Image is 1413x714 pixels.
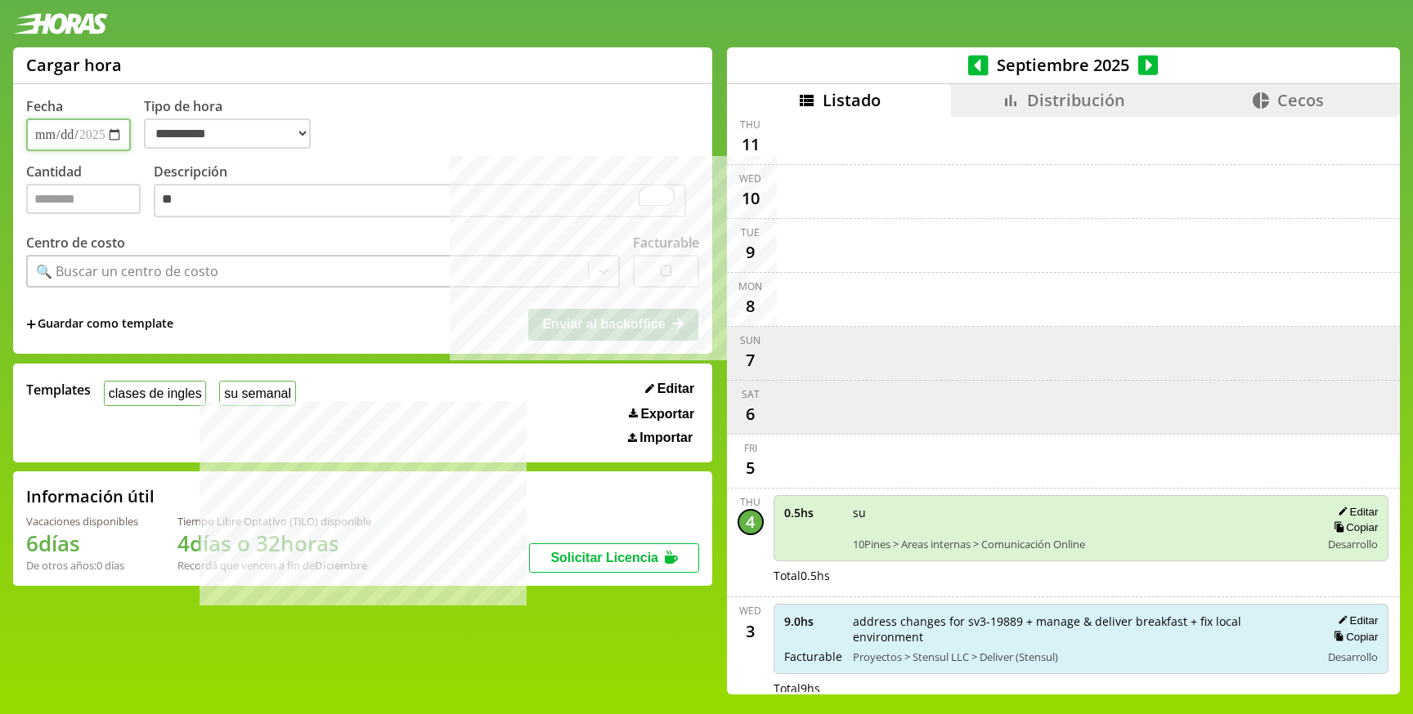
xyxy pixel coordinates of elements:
span: + [26,315,36,333]
span: 9.0 hs [784,614,841,629]
div: Vacaciones disponibles [26,514,138,529]
label: Cantidad [26,163,154,222]
div: Sat [742,387,760,401]
span: Templates [26,381,91,399]
span: Facturable [784,649,841,664]
div: 6 [738,401,764,427]
button: Solicitar Licencia [529,543,699,573]
div: Tiempo Libre Optativo (TiLO) disponible [177,514,371,529]
div: 11 [738,132,764,158]
textarea: To enrich screen reader interactions, please activate Accessibility in Grammarly extension settings [154,184,686,218]
div: Thu [740,495,760,509]
button: Editar [640,381,699,397]
span: Importar [639,431,693,445]
span: Desarrollo [1328,537,1378,551]
div: Total 0.5 hs [774,568,1389,583]
span: 10Pines > Areas internas > Comunicación Online [853,537,1310,551]
label: Descripción [154,163,699,222]
span: Distribución [1027,89,1125,111]
button: Copiar [1329,630,1378,644]
label: Centro de costo [26,234,125,252]
input: Cantidad [26,184,141,214]
div: Fri [744,441,757,455]
div: 7 [738,347,764,373]
span: address changes for sv3-19889 + manage & deliver breakfast + fix local environment [853,614,1310,645]
label: Fecha [26,97,63,115]
h1: Cargar hora [26,54,122,76]
span: Listado [823,89,881,111]
div: 🔍 Buscar un centro de costo [36,262,218,280]
span: Cecos [1277,89,1324,111]
button: Exportar [624,406,699,422]
button: Editar [1333,614,1378,627]
div: 5 [738,455,764,481]
div: Total 9 hs [774,681,1389,696]
span: Septiembre 2025 [989,54,1138,76]
span: Editar [657,382,694,396]
span: Exportar [640,407,694,422]
span: Desarrollo [1328,649,1378,664]
div: 3 [738,618,764,644]
div: 10 [738,185,764,212]
div: 4 [738,509,764,535]
div: Wed [739,172,761,185]
div: Thu [740,118,760,132]
div: De otros años: 0 días [26,558,138,573]
h2: Información útil [26,485,155,507]
h1: 4 días o 32 horas [177,529,371,558]
div: Tue [741,225,760,239]
span: Solicitar Licencia [550,551,658,565]
button: clases de ingles [104,381,206,406]
span: 0.5 hs [784,505,841,520]
span: Proyectos > Stensul LLC > Deliver (Stensul) [853,649,1310,664]
img: logotipo [13,13,108,34]
button: Copiar [1329,520,1378,534]
h1: 6 días [26,529,138,558]
div: 9 [738,239,764,266]
div: Mon [738,279,762,293]
div: 8 [738,293,764,319]
div: scrollable content [727,117,1400,692]
b: Diciembre [315,558,367,573]
span: su [853,505,1310,520]
button: Editar [1333,505,1378,519]
select: Tipo de hora [144,118,311,149]
span: +Guardar como template [26,315,173,333]
div: Sun [740,333,760,347]
div: Recordá que vencen a fin de [177,558,371,573]
label: Tipo de hora [144,97,324,151]
label: Facturable [633,234,699,252]
button: su semanal [219,381,295,406]
div: Wed [739,604,761,618]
